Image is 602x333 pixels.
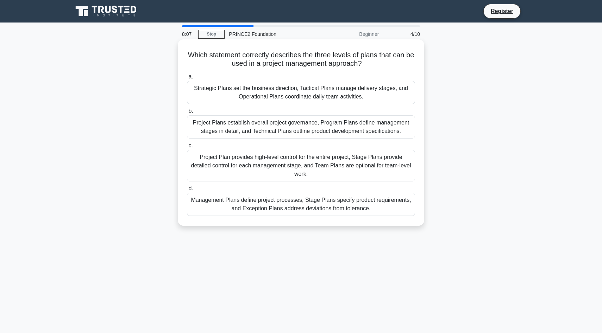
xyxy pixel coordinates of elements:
div: Management Plans define project processes, Stage Plans specify product requirements, and Exceptio... [187,193,415,216]
a: Stop [198,30,225,39]
a: Register [487,7,518,15]
span: c. [188,142,193,148]
span: d. [188,185,193,191]
span: b. [188,108,193,114]
span: a. [188,73,193,79]
div: PRINCE2 Foundation [225,27,321,41]
div: 4/10 [383,27,424,41]
h5: Which statement correctly describes the three levels of plans that can be used in a project manag... [186,51,416,68]
div: Project Plan provides high-level control for the entire project, Stage Plans provide detailed con... [187,150,415,181]
div: Strategic Plans set the business direction, Tactical Plans manage delivery stages, and Operationa... [187,81,415,104]
div: Beginner [321,27,383,41]
div: 8:07 [178,27,198,41]
div: Project Plans establish overall project governance, Program Plans define management stages in det... [187,115,415,139]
